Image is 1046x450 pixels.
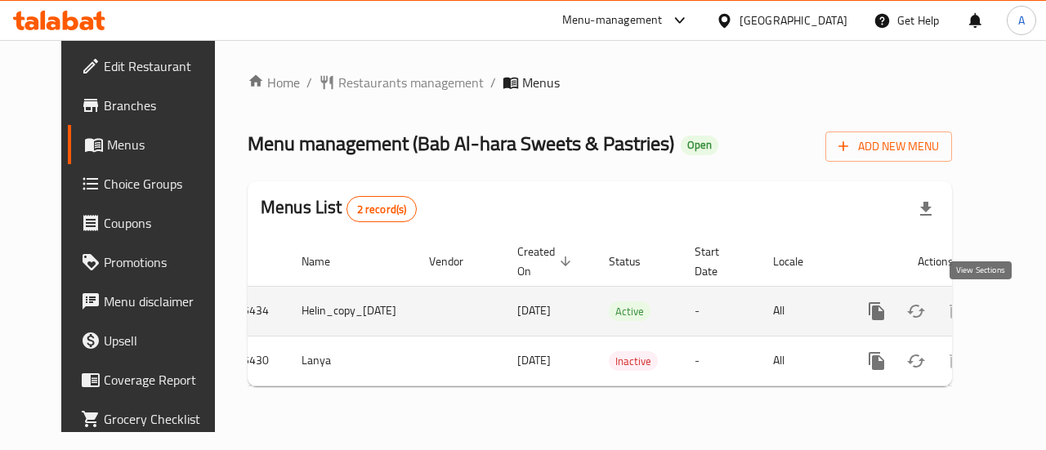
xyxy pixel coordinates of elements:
[522,73,560,92] span: Menus
[682,286,760,336] td: -
[609,351,658,371] div: Inactive
[210,286,288,336] td: 1315434
[104,409,223,429] span: Grocery Checklist
[68,125,236,164] a: Menus
[609,352,658,371] span: Inactive
[302,252,351,271] span: Name
[609,252,662,271] span: Status
[68,321,236,360] a: Upsell
[261,195,417,222] h2: Menus List
[844,237,1027,287] th: Actions
[517,350,551,371] span: [DATE]
[68,282,236,321] a: Menu disclaimer
[104,252,223,272] span: Promotions
[896,292,936,331] button: Change Status
[248,73,952,92] nav: breadcrumb
[104,292,223,311] span: Menu disclaimer
[346,196,418,222] div: Total records count
[68,47,236,86] a: Edit Restaurant
[288,286,416,336] td: Helin_copy_[DATE]
[306,73,312,92] li: /
[429,252,485,271] span: Vendor
[609,302,650,321] span: Active
[517,242,576,281] span: Created On
[288,336,416,385] td: Lanya
[896,341,936,381] button: Change Status
[210,237,1027,386] table: enhanced table
[107,135,223,154] span: Menus
[248,73,300,92] a: Home
[906,189,945,229] div: Export file
[857,341,896,381] button: more
[104,331,223,350] span: Upsell
[760,336,844,385] td: All
[210,336,288,385] td: 1315430
[68,86,236,125] a: Branches
[68,360,236,399] a: Coverage Report
[104,174,223,194] span: Choice Groups
[338,73,484,92] span: Restaurants management
[104,213,223,233] span: Coupons
[838,136,939,157] span: Add New Menu
[681,138,718,152] span: Open
[68,203,236,243] a: Coupons
[104,56,223,76] span: Edit Restaurant
[517,300,551,321] span: [DATE]
[248,125,674,162] span: Menu management ( Bab Al-hara Sweets & Pastries )
[1018,11,1025,29] span: A
[740,11,847,29] div: [GEOGRAPHIC_DATA]
[490,73,496,92] li: /
[695,242,740,281] span: Start Date
[68,399,236,439] a: Grocery Checklist
[760,286,844,336] td: All
[319,73,484,92] a: Restaurants management
[936,292,975,331] button: Delete menu
[773,252,825,271] span: Locale
[68,243,236,282] a: Promotions
[104,96,223,115] span: Branches
[825,131,952,162] button: Add New Menu
[857,292,896,331] button: more
[68,164,236,203] a: Choice Groups
[347,202,417,217] span: 2 record(s)
[562,11,663,30] div: Menu-management
[104,370,223,390] span: Coverage Report
[681,136,718,155] div: Open
[682,336,760,385] td: -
